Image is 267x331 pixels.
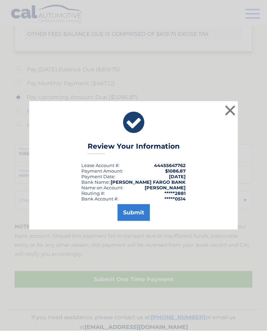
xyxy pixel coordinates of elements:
div: Bank Name: [81,179,110,185]
div: Lease Account #: [81,163,120,168]
div: Name on Account: [81,185,123,190]
div: Payment Amount: [81,168,123,174]
strong: 44455647762 [154,163,186,168]
strong: [PERSON_NAME] FARGO BANK [111,179,186,185]
div: Bank Account #: [81,196,119,202]
span: Payment Date [81,174,114,179]
button: × [223,103,237,117]
div: Routing #: [81,190,105,196]
h3: Review Your Information [88,142,180,154]
button: Submit [118,204,150,221]
strong: [PERSON_NAME] [145,185,186,190]
span: $1086.87 [165,168,186,174]
span: [DATE] [169,174,186,179]
div: : [81,174,115,179]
